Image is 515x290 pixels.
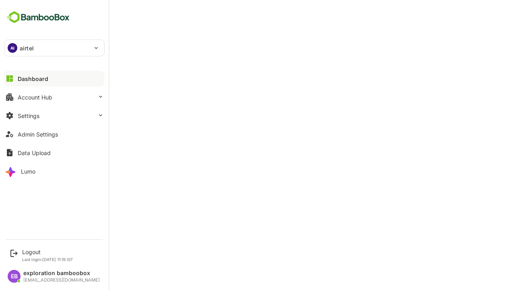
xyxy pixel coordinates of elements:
div: AIairtel [4,40,104,56]
div: Account Hub [18,94,52,101]
p: airtel [20,44,34,52]
button: Settings [4,108,105,124]
button: Account Hub [4,89,105,105]
div: Admin Settings [18,131,58,138]
button: Dashboard [4,70,105,87]
div: Lumo [21,168,35,175]
p: Last login: [DATE] 11:19 IST [22,257,73,262]
div: Logout [22,249,73,255]
div: Dashboard [18,75,48,82]
div: [EMAIL_ADDRESS][DOMAIN_NAME] [23,278,100,283]
img: BambooboxFullLogoMark.5f36c76dfaba33ec1ec1367b70bb1252.svg [4,10,72,25]
button: Data Upload [4,145,105,161]
div: Settings [18,112,39,119]
div: AI [8,43,17,53]
div: exploration bamboobox [23,270,100,277]
div: Data Upload [18,149,51,156]
button: Lumo [4,163,105,179]
button: Admin Settings [4,126,105,142]
div: EB [8,270,21,283]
